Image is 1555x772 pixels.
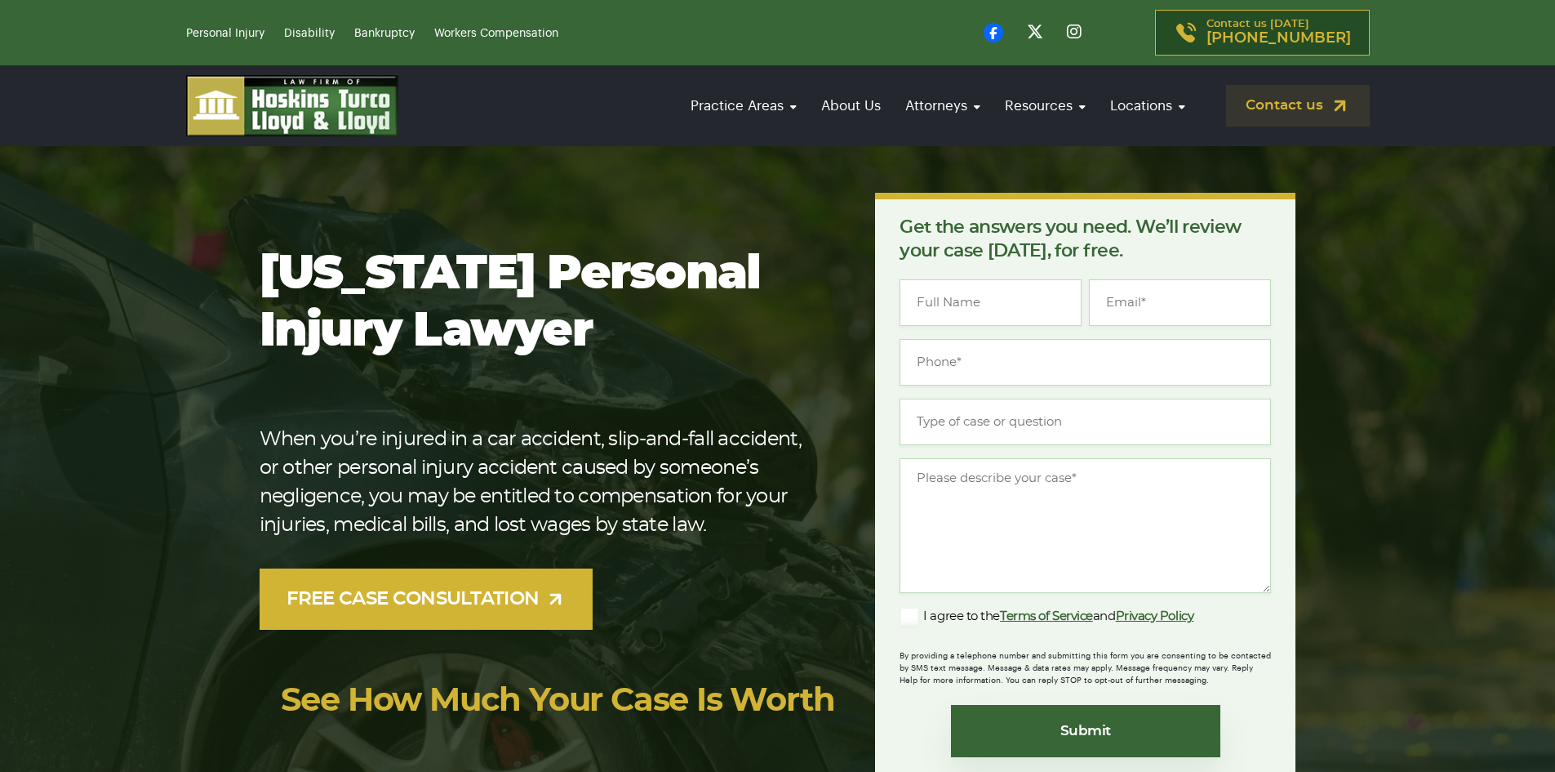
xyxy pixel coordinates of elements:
[951,705,1220,757] input: Submit
[284,28,335,39] a: Disability
[900,399,1271,445] input: Type of case or question
[260,426,824,540] p: When you’re injured in a car accident, slip-and-fall accident, or other personal injury accident ...
[1206,19,1351,47] p: Contact us [DATE]
[545,589,566,609] img: arrow-up-right-light.svg
[186,28,264,39] a: Personal Injury
[997,83,1094,129] a: Resources
[682,83,805,129] a: Practice Areas
[1226,85,1370,127] a: Contact us
[900,216,1271,263] p: Get the answers you need. We’ll review your case [DATE], for free.
[900,339,1271,386] input: Phone*
[186,75,398,136] img: logo
[1000,610,1093,623] a: Terms of Service
[1206,30,1351,47] span: [PHONE_NUMBER]
[900,607,1193,627] label: I agree to the and
[900,640,1271,687] div: By providing a telephone number and submitting this form you are consenting to be contacted by SM...
[434,28,558,39] a: Workers Compensation
[900,279,1082,326] input: Full Name
[1116,610,1194,623] a: Privacy Policy
[260,246,824,360] h1: [US_STATE] Personal Injury Lawyer
[1089,279,1271,326] input: Email*
[1155,10,1370,56] a: Contact us [DATE][PHONE_NUMBER]
[260,569,593,630] a: FREE CASE CONSULTATION
[897,83,989,129] a: Attorneys
[1102,83,1193,129] a: Locations
[354,28,415,39] a: Bankruptcy
[281,685,835,717] a: See How Much Your Case Is Worth
[813,83,889,129] a: About Us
